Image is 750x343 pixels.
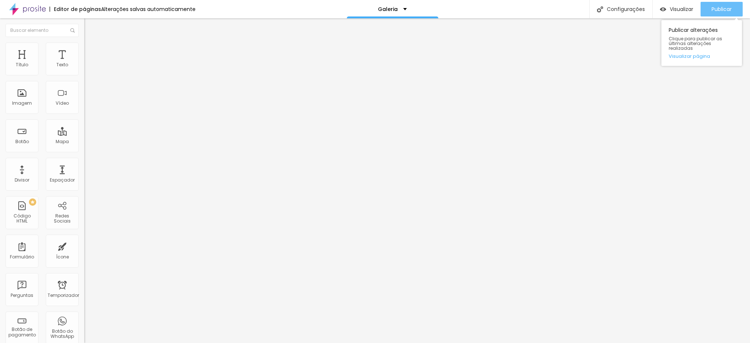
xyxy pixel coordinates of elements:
font: Editor de páginas [54,5,101,13]
font: Visualizar [670,5,693,13]
font: Publicar alterações [669,26,718,34]
input: Buscar elemento [5,24,79,37]
font: Formulário [10,254,34,260]
button: Publicar [701,2,743,16]
font: Divisor [15,177,29,183]
img: view-1.svg [660,6,666,12]
font: Publicar [712,5,732,13]
font: Texto [56,61,68,68]
font: Perguntas [11,292,33,298]
img: Ícone [597,6,603,12]
font: Espaçador [50,177,75,183]
font: Botão [15,138,29,145]
font: Alterações salvas automaticamente [101,5,196,13]
font: Ícone [56,254,69,260]
font: Botão do WhatsApp [51,328,74,339]
font: Temporizador [48,292,79,298]
font: Clique para publicar as últimas alterações realizadas [669,36,722,51]
font: Visualizar página [669,53,710,60]
button: Visualizar [653,2,701,16]
font: Vídeo [56,100,69,106]
font: Botão de pagamento [8,326,36,338]
font: Galeria [378,5,398,13]
font: Imagem [12,100,32,106]
font: Código HTML [14,213,31,224]
img: Ícone [70,28,75,33]
font: Configurações [607,5,645,13]
font: Mapa [56,138,69,145]
font: Título [16,61,28,68]
font: Redes Sociais [54,213,71,224]
a: Visualizar página [669,54,735,59]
